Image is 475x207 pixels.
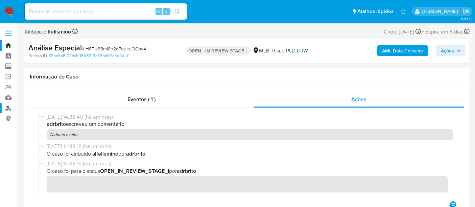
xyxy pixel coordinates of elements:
[384,27,421,36] div: Criou: [DATE]
[272,47,308,54] span: Risco PLD:
[127,95,156,103] span: Eventos ( 1 )
[28,53,47,59] b: Person ID
[165,8,167,15] span: s
[377,45,428,56] button: AML Data Collector
[422,27,424,36] span: -
[422,8,460,15] p: laisa.felismino@mercadolivre.com
[46,28,71,36] b: lfelismino
[186,46,250,55] p: OPEN - IN REVIEW STAGE I
[297,47,308,54] span: LOW
[351,95,366,103] span: Ações
[30,73,464,80] h1: Informação do Caso
[48,53,128,59] a: 86bebb8107dcb9858619c39bd07aea74
[400,8,406,14] a: Notificações
[441,45,454,56] span: Ações
[357,8,394,15] span: Atalhos rápidos
[82,45,146,52] span: # IH8Tla38mI8p2d7oucuOGayA
[156,8,162,15] span: Alt
[28,42,82,53] b: Análise Especial
[25,7,187,16] input: Pesquise usuários ou casos...
[436,45,466,56] button: Ações
[170,7,184,16] button: search-icon
[24,28,71,36] span: Atribuiu o
[382,45,423,56] b: AML Data Collector
[253,47,270,54] div: MLB
[425,28,463,36] span: Expira em 5 dias
[463,8,470,15] a: Sair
